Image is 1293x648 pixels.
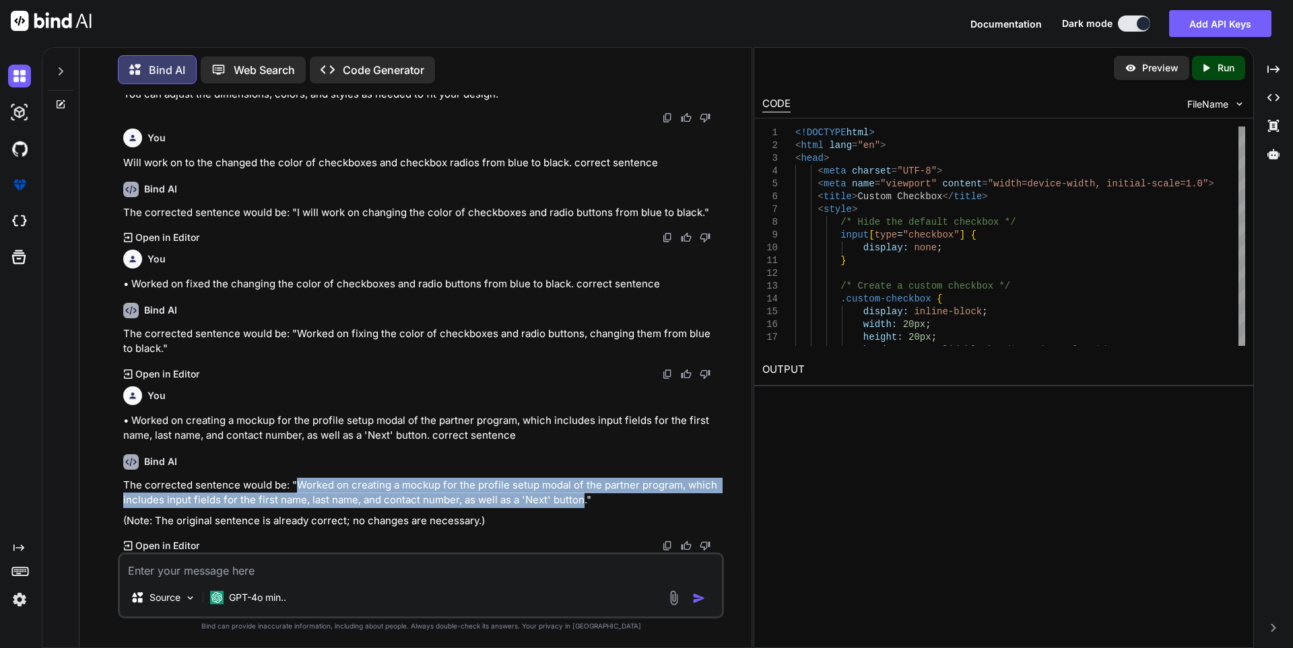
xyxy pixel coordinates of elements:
span: > [1208,178,1214,189]
span: = [852,140,857,151]
img: copy [662,112,673,123]
img: premium [8,174,31,196]
button: Add API Keys [1169,10,1271,37]
p: Source [150,591,180,604]
span: > [852,204,857,215]
img: icon [692,591,706,605]
img: copy [662,540,673,551]
span: > [982,191,987,202]
img: githubDark [8,137,31,160]
span: "en" [857,140,880,151]
span: > [880,140,886,151]
span: ] [959,229,964,240]
span: < [795,140,801,151]
span: .custom-checkbox [840,293,931,304]
div: 2 [762,139,778,152]
div: 14 [762,293,778,305]
span: [ [869,229,874,240]
span: } [840,255,846,266]
img: darkChat [8,65,31,87]
span: content [942,178,982,189]
img: like [681,112,692,123]
span: { [970,229,976,240]
img: darkAi-studio [8,101,31,124]
span: 2px [908,345,925,355]
img: dislike [700,232,710,243]
p: Code Generator [343,62,424,78]
div: 10 [762,242,778,254]
span: /* Create a custom checkbox */ [840,281,1010,291]
div: 9 [762,229,778,242]
p: Preview [1142,61,1179,75]
div: CODE [762,96,791,112]
p: • Worked on creating a mockup for the profile setup modal of the partner program, which includes ... [123,413,721,443]
img: copy [662,369,673,380]
span: border: [863,345,902,355]
span: input [840,229,869,240]
span: ; [931,332,936,343]
div: 11 [762,254,778,267]
h6: Bind AI [144,182,177,196]
p: • Worked on fixed the changing the color of checkboxes and radio buttons from blue to black. corr... [123,277,721,292]
span: < [818,178,823,189]
img: like [681,369,692,380]
h6: You [147,252,166,266]
span: FileName [1187,98,1228,111]
h6: You [147,389,166,402]
span: "UTF-8" [897,166,937,176]
span: meta [824,166,847,176]
p: GPT-4o min.. [229,591,286,604]
p: Run [1218,61,1234,75]
span: none [914,242,937,253]
img: like [681,232,692,243]
span: "width=device-width, initial-scale=1.0" [987,178,1208,189]
span: < [818,191,823,202]
span: > [869,127,874,138]
div: 17 [762,331,778,344]
span: { [937,293,942,304]
span: ; [993,345,999,355]
span: "checkbox" [902,229,959,240]
p: Open in Editor [135,539,199,552]
span: = [897,229,902,240]
img: Bind AI [11,11,92,31]
span: = [982,178,987,189]
p: Open in Editor [135,231,199,244]
span: /* Border color */ [1005,345,1106,355]
span: head [801,153,824,164]
span: display: [863,242,908,253]
span: height: [863,332,902,343]
div: 7 [762,203,778,216]
span: meta [824,178,847,189]
div: 6 [762,190,778,203]
span: solid [931,345,959,355]
span: </ [942,191,954,202]
img: GPT-4o mini [210,591,224,604]
span: < [818,204,823,215]
h2: OUTPUT [754,354,1253,386]
span: > [852,191,857,202]
p: Will work on to the changed the color of checkboxes and checkbox radios from blue to black. corre... [123,155,721,171]
span: display: [863,306,908,317]
span: Documentation [970,18,1042,30]
span: ; [925,319,931,330]
span: black [965,345,993,355]
img: cloudideIcon [8,210,31,233]
span: style [824,204,852,215]
div: 4 [762,165,778,178]
div: 8 [762,216,778,229]
span: ; [982,306,987,317]
img: Pick Models [185,592,196,604]
div: 12 [762,267,778,280]
span: name [852,178,875,189]
span: width: [863,319,896,330]
span: "viewport" [880,178,937,189]
img: preview [1125,62,1137,74]
span: > [937,166,942,176]
img: like [681,540,692,551]
p: Bind AI [149,62,185,78]
span: <!DOCTYPE [795,127,847,138]
span: charset [852,166,892,176]
p: The corrected sentence would be: "I will work on changing the color of checkboxes and radio butto... [123,205,721,221]
p: Open in Editor [135,367,199,381]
